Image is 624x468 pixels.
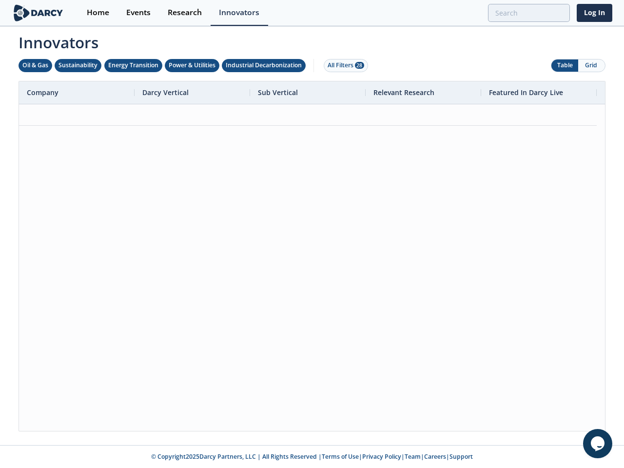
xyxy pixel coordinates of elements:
div: Events [126,9,151,17]
div: Innovators [219,9,259,17]
a: Privacy Policy [362,452,401,461]
a: Team [405,452,421,461]
button: Energy Transition [104,59,162,72]
button: Grid [578,59,605,72]
a: Terms of Use [322,452,359,461]
div: Power & Utilities [169,61,215,70]
span: Sub Vertical [258,88,298,97]
span: Company [27,88,58,97]
a: Log In [577,4,612,22]
input: Advanced Search [488,4,570,22]
div: Research [168,9,202,17]
p: © Copyright 2025 Darcy Partners, LLC | All Rights Reserved | | | | | [14,452,610,461]
button: All Filters 28 [324,59,368,72]
div: Oil & Gas [22,61,48,70]
div: All Filters [328,61,364,70]
a: Careers [424,452,446,461]
div: Sustainability [58,61,97,70]
iframe: chat widget [583,429,614,458]
span: Innovators [12,27,612,54]
div: Industrial Decarbonization [226,61,302,70]
div: Energy Transition [108,61,158,70]
a: Support [449,452,473,461]
span: 28 [355,62,364,69]
span: Relevant Research [373,88,434,97]
button: Industrial Decarbonization [222,59,306,72]
span: Darcy Vertical [142,88,189,97]
img: logo-wide.svg [12,4,65,21]
button: Table [551,59,578,72]
button: Oil & Gas [19,59,52,72]
div: Home [87,9,109,17]
button: Power & Utilities [165,59,219,72]
button: Sustainability [55,59,101,72]
span: Featured In Darcy Live [489,88,563,97]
